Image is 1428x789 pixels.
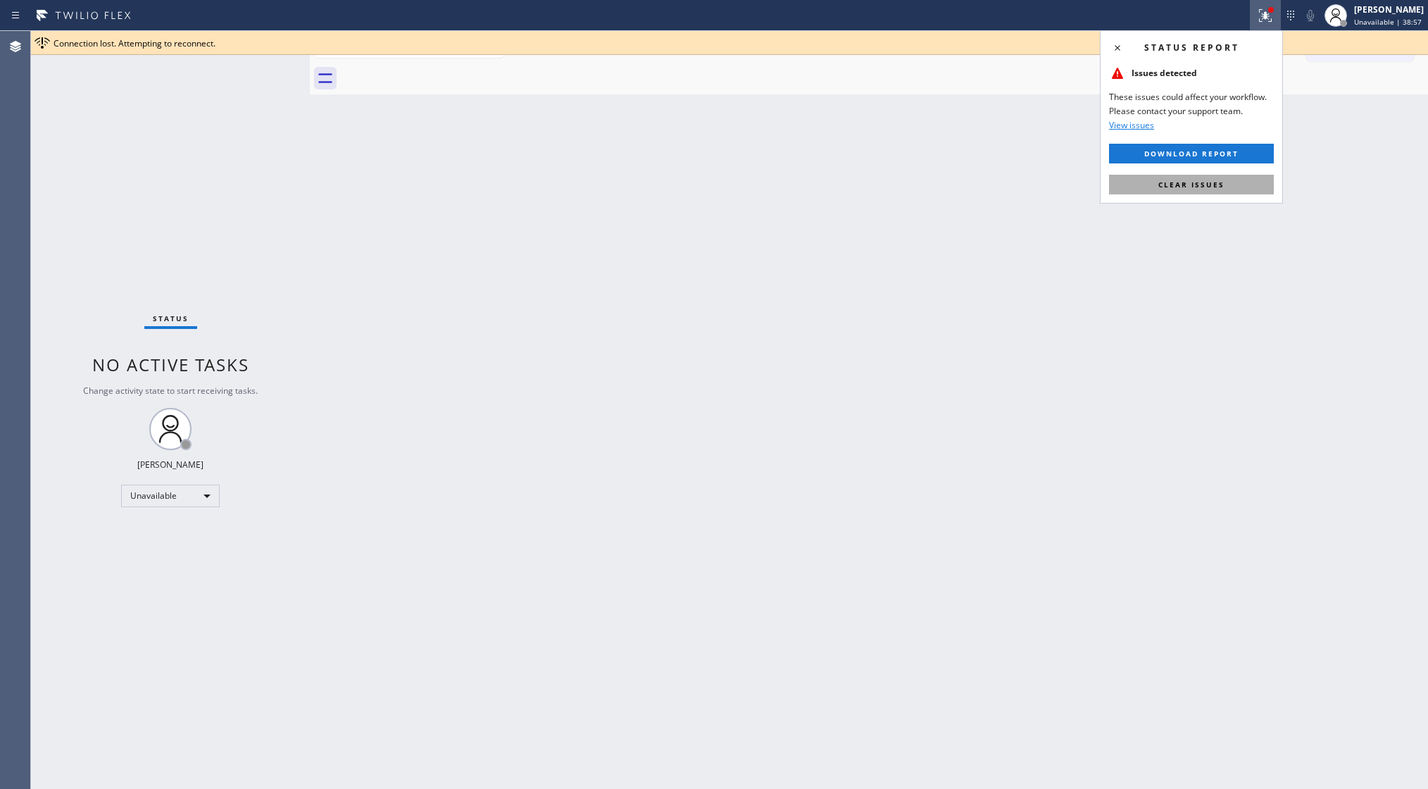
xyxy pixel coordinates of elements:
span: Connection lost. Attempting to reconnect. [54,37,215,49]
span: Change activity state to start receiving tasks. [83,385,258,397]
div: [PERSON_NAME] [1354,4,1424,15]
span: Status [153,313,189,323]
span: Unavailable | 38:57 [1354,17,1422,27]
span: No active tasks [92,353,249,376]
button: Mute [1301,6,1320,25]
div: Unavailable [121,485,220,507]
div: [PERSON_NAME] [137,459,203,471]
